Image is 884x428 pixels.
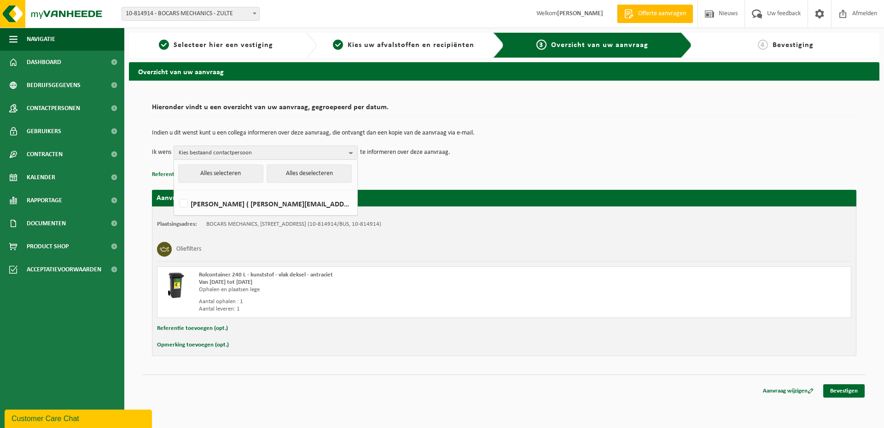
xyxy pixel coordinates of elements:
span: 10-814914 - BOCARS MECHANICS - ZULTE [122,7,260,21]
p: Indien u dit wenst kunt u een collega informeren over deze aanvraag, die ontvangt dan een kopie v... [152,130,856,136]
span: Contactpersonen [27,97,80,120]
img: WB-0240-HPE-BK-01.png [162,271,190,299]
a: Offerte aanvragen [617,5,693,23]
a: Aanvraag wijzigen [756,384,820,398]
h2: Hieronder vindt u een overzicht van uw aanvraag, gegroepeerd per datum. [152,104,856,116]
span: Kies bestaand contactpersoon [179,146,345,160]
span: Product Shop [27,235,69,258]
span: Bedrijfsgegevens [27,74,81,97]
h3: Oliefilters [176,242,201,257]
button: Alles deselecteren [267,164,352,183]
button: Referentie toevoegen (opt.) [152,169,223,181]
span: Navigatie [27,28,55,51]
div: Aantal ophalen : 1 [199,298,541,305]
h2: Overzicht van uw aanvraag [129,62,879,80]
span: Kies uw afvalstoffen en recipiënten [348,41,474,49]
button: Alles selecteren [178,164,263,183]
span: Contracten [27,143,63,166]
label: [PERSON_NAME] ( [PERSON_NAME][EMAIL_ADDRESS][DOMAIN_NAME] ) [178,197,353,211]
td: BOCARS MECHANICS, [STREET_ADDRESS] (10-814914/BUS, 10-814914) [206,221,381,228]
strong: Plaatsingsadres: [157,221,197,227]
span: 2 [333,40,343,50]
span: 10-814914 - BOCARS MECHANICS - ZULTE [122,7,259,20]
button: Kies bestaand contactpersoon [174,146,358,159]
span: Kalender [27,166,55,189]
p: te informeren over deze aanvraag. [360,146,450,159]
div: Aantal leveren: 1 [199,305,541,313]
strong: Aanvraag voor [DATE] [157,194,226,202]
span: 1 [159,40,169,50]
span: Rapportage [27,189,62,212]
a: 2Kies uw afvalstoffen en recipiënten [321,40,486,51]
span: Gebruikers [27,120,61,143]
iframe: chat widget [5,408,154,428]
span: Documenten [27,212,66,235]
span: Overzicht van uw aanvraag [551,41,648,49]
span: Offerte aanvragen [636,9,688,18]
span: Acceptatievoorwaarden [27,258,101,281]
strong: Van [DATE] tot [DATE] [199,279,252,285]
div: Ophalen en plaatsen lege [199,286,541,293]
span: 3 [536,40,547,50]
span: Rolcontainer 240 L - kunststof - vlak deksel - antraciet [199,272,333,278]
button: Opmerking toevoegen (opt.) [157,339,229,351]
a: 1Selecteer hier een vestiging [134,40,298,51]
a: Bevestigen [823,384,865,398]
span: Dashboard [27,51,61,74]
span: Selecteer hier een vestiging [174,41,273,49]
span: 4 [758,40,768,50]
p: Ik wens [152,146,171,159]
strong: [PERSON_NAME] [557,10,603,17]
button: Referentie toevoegen (opt.) [157,322,228,334]
span: Bevestiging [773,41,814,49]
